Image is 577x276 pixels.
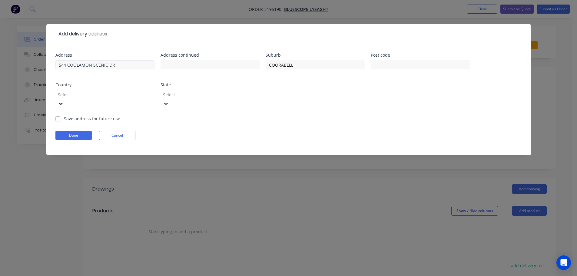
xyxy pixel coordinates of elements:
div: State [161,83,260,87]
div: Address [55,53,154,57]
div: Suburb [266,53,365,57]
label: Save address for future use [64,115,120,122]
button: Cancel [99,131,135,140]
div: Add delivery address [55,30,107,38]
div: Post code [371,53,470,57]
div: Address continued [161,53,260,57]
button: Done [55,131,92,140]
div: Open Intercom Messenger [556,255,571,270]
div: Country [55,83,154,87]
